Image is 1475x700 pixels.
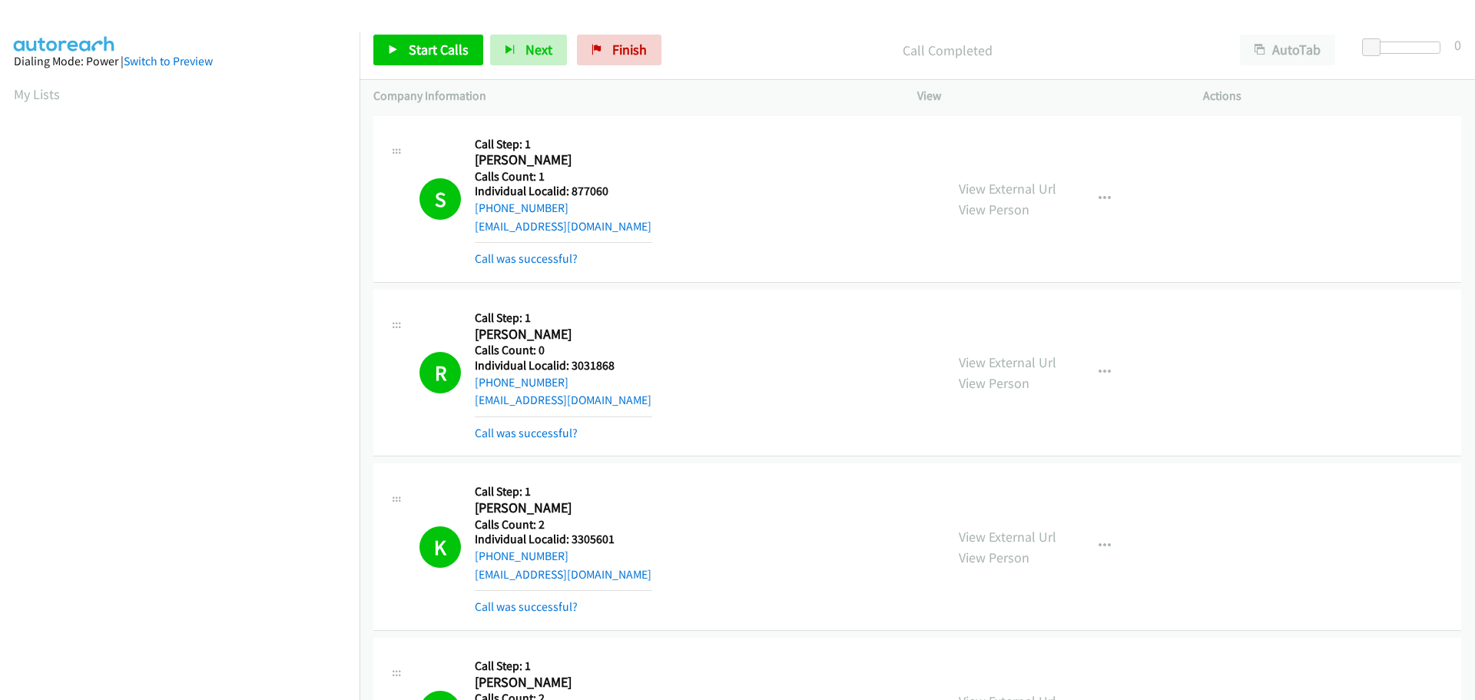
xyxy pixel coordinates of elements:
h5: Call Step: 1 [475,659,652,674]
a: [EMAIL_ADDRESS][DOMAIN_NAME] [475,567,651,582]
a: [PHONE_NUMBER] [475,375,568,390]
h5: Individual Localid: 877060 [475,184,652,199]
h5: Calls Count: 1 [475,169,652,184]
h5: Call Step: 1 [475,484,652,499]
div: Dialing Mode: Power | [14,52,346,71]
a: Call was successful? [475,426,578,440]
div: 0 [1454,35,1461,55]
a: View External Url [959,180,1056,197]
p: Call Completed [682,40,1212,61]
a: [EMAIL_ADDRESS][DOMAIN_NAME] [475,219,651,234]
h5: Individual Localid: 3305601 [475,532,652,547]
h5: Calls Count: 0 [475,343,652,358]
h1: K [419,526,461,568]
a: [PHONE_NUMBER] [475,549,568,563]
h1: R [419,352,461,393]
h2: [PERSON_NAME] [475,326,652,343]
button: Next [490,35,567,65]
h5: Calls Count: 2 [475,517,652,532]
a: View Person [959,374,1029,392]
a: [PHONE_NUMBER] [475,201,568,215]
h2: [PERSON_NAME] [475,499,652,517]
a: Call was successful? [475,599,578,614]
p: View [917,87,1175,105]
a: Start Calls [373,35,483,65]
h5: Call Step: 1 [475,310,652,326]
button: AutoTab [1240,35,1335,65]
span: Start Calls [409,41,469,58]
span: Next [525,41,552,58]
a: View Person [959,549,1029,566]
a: View Person [959,201,1029,218]
span: Finish [612,41,647,58]
iframe: Resource Center [1430,289,1475,411]
h2: [PERSON_NAME] [475,674,652,692]
a: My Lists [14,85,60,103]
h5: Individual Localid: 3031868 [475,358,652,373]
h2: [PERSON_NAME] [475,151,652,169]
a: Switch to Preview [124,54,213,68]
p: Actions [1203,87,1461,105]
a: Finish [577,35,661,65]
a: View External Url [959,353,1056,371]
p: Company Information [373,87,890,105]
h5: Call Step: 1 [475,137,652,152]
a: [EMAIL_ADDRESS][DOMAIN_NAME] [475,393,651,407]
a: View External Url [959,528,1056,546]
a: Call was successful? [475,251,578,266]
h1: S [419,178,461,220]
